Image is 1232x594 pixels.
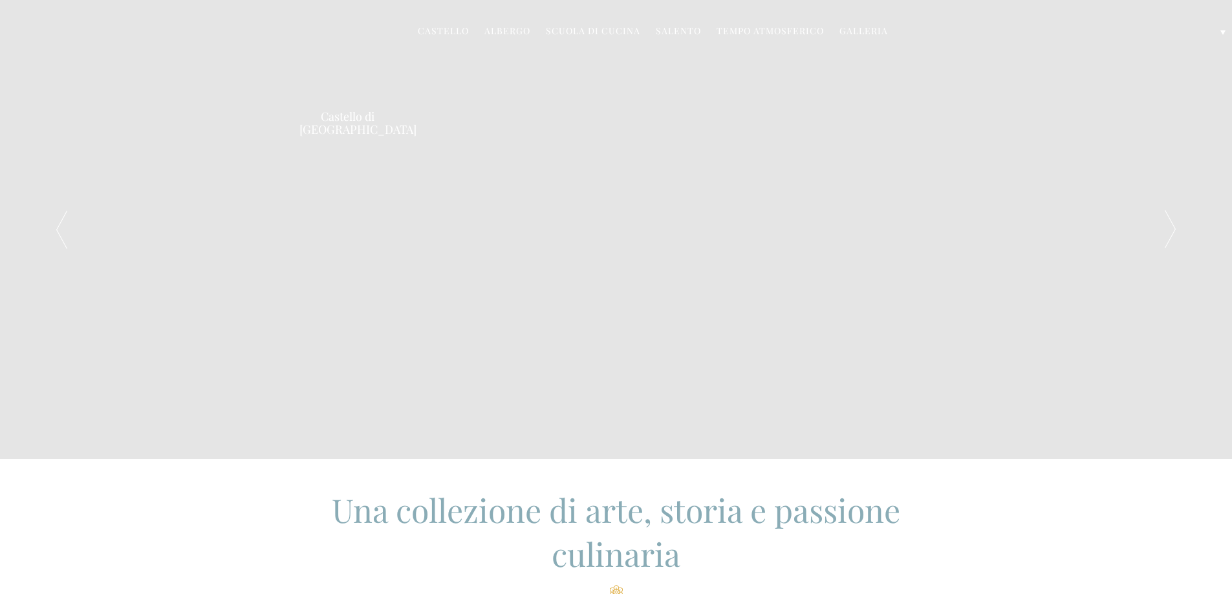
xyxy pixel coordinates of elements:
[484,25,530,39] a: Albergo
[418,25,469,37] font: Castello
[546,25,640,37] font: Scuola di cucina
[332,488,900,575] font: Una collezione di arte, storia e passione culinaria
[717,25,824,37] font: Tempo atmosferico
[656,25,701,39] a: Salento
[299,110,396,136] a: Castello di [GEOGRAPHIC_DATA]
[1201,27,1213,35] img: Inglese
[717,25,824,39] a: Tempo atmosferico
[322,5,374,102] img: Castello di Ugento
[546,25,640,39] a: Scuola di cucina
[418,25,469,39] a: Castello
[484,25,530,37] font: Albergo
[1025,481,1219,578] img: svg%3E
[839,25,888,37] font: Galleria
[656,25,701,37] font: Salento
[299,109,416,137] font: Castello di [GEOGRAPHIC_DATA]
[839,25,888,39] a: Galleria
